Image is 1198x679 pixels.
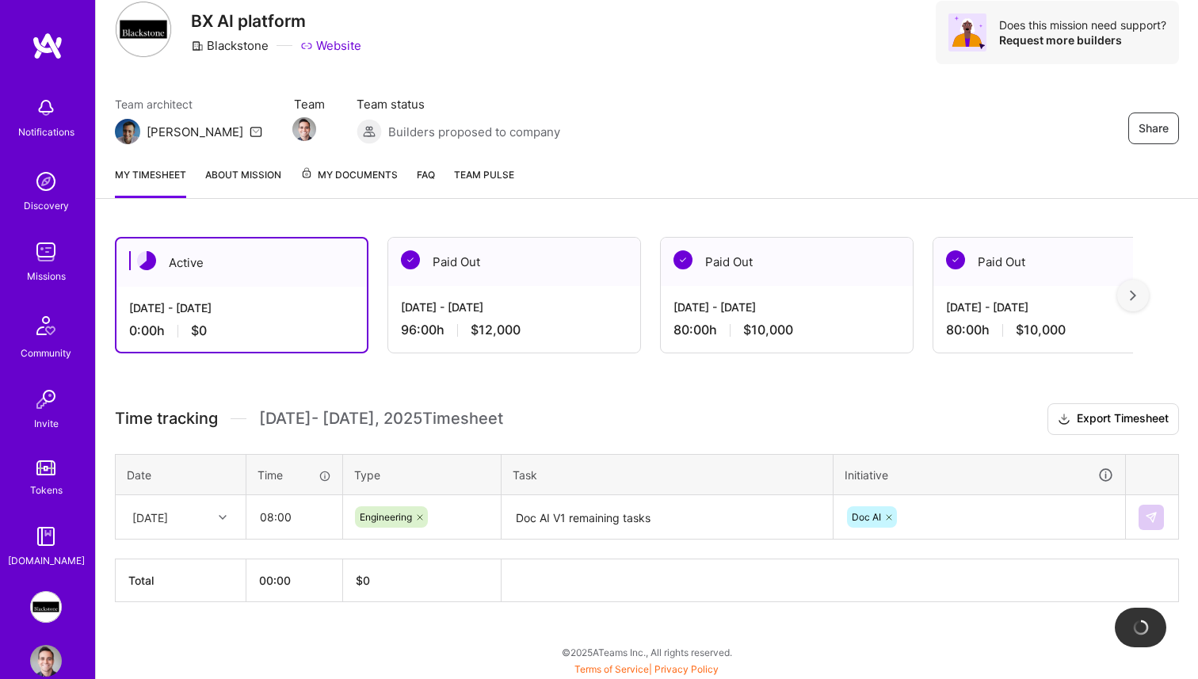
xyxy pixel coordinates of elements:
[292,117,316,141] img: Team Member Avatar
[454,169,514,181] span: Team Pulse
[258,467,331,483] div: Time
[1058,411,1070,428] i: icon Download
[115,96,262,113] span: Team architect
[30,645,62,677] img: User Avatar
[137,251,156,270] img: Active
[32,32,63,60] img: logo
[27,307,65,345] img: Community
[95,632,1198,672] div: © 2025 ATeams Inc., All rights reserved.
[26,591,66,623] a: Blackstone: BX AI platform
[129,299,354,316] div: [DATE] - [DATE]
[401,299,628,315] div: [DATE] - [DATE]
[946,250,965,269] img: Paid Out
[294,96,325,113] span: Team
[30,92,62,124] img: bell
[673,299,900,315] div: [DATE] - [DATE]
[259,409,503,429] span: [DATE] - [DATE] , 2025 Timesheet
[948,13,986,51] img: Avatar
[30,521,62,552] img: guide book
[999,32,1166,48] div: Request more builders
[246,559,343,602] th: 00:00
[129,322,354,339] div: 0:00 h
[1131,618,1150,637] img: loading
[673,250,692,269] img: Paid Out
[1016,322,1066,338] span: $10,000
[18,124,74,140] div: Notifications
[357,119,382,144] img: Builders proposed to company
[219,513,227,521] i: icon Chevron
[845,466,1114,484] div: Initiative
[1139,505,1166,530] div: null
[1130,290,1136,301] img: right
[115,166,186,198] a: My timesheet
[36,460,55,475] img: tokens
[401,250,420,269] img: Paid Out
[388,238,640,286] div: Paid Out
[30,591,62,623] img: Blackstone: BX AI platform
[574,663,649,675] a: Terms of Service
[401,322,628,338] div: 96:00 h
[360,511,412,523] span: Engineering
[30,383,62,415] img: Invite
[191,40,204,52] i: icon CompanyGray
[191,322,207,339] span: $0
[574,663,719,675] span: |
[356,574,370,587] span: $ 0
[1128,113,1179,144] button: Share
[503,497,831,539] textarea: Doc AI V1 remaining tasks
[34,415,59,432] div: Invite
[743,322,793,338] span: $10,000
[205,166,281,198] a: About Mission
[454,166,514,198] a: Team Pulse
[116,238,367,287] div: Active
[30,236,62,268] img: teamwork
[1047,403,1179,435] button: Export Timesheet
[132,509,168,525] div: [DATE]
[343,454,502,495] th: Type
[1145,511,1158,524] img: Submit
[999,17,1166,32] div: Does this mission need support?
[116,454,246,495] th: Date
[247,496,341,538] input: HH:MM
[388,124,560,140] span: Builders proposed to company
[471,322,521,338] span: $12,000
[661,238,913,286] div: Paid Out
[300,166,398,184] span: My Documents
[357,96,560,113] span: Team status
[250,125,262,138] i: icon Mail
[24,197,69,214] div: Discovery
[21,345,71,361] div: Community
[1139,120,1169,136] span: Share
[946,299,1173,315] div: [DATE] - [DATE]
[27,268,66,284] div: Missions
[673,322,900,338] div: 80:00 h
[852,511,881,523] span: Doc AI
[30,482,63,498] div: Tokens
[300,166,398,198] a: My Documents
[417,166,435,198] a: FAQ
[294,116,315,143] a: Team Member Avatar
[147,124,243,140] div: [PERSON_NAME]
[191,11,361,31] h3: BX AI platform
[946,322,1173,338] div: 80:00 h
[8,552,85,569] div: [DOMAIN_NAME]
[115,119,140,144] img: Team Architect
[115,409,218,429] span: Time tracking
[933,238,1185,286] div: Paid Out
[116,559,246,602] th: Total
[191,37,269,54] div: Blackstone
[654,663,719,675] a: Privacy Policy
[502,454,834,495] th: Task
[115,1,172,58] img: Company Logo
[26,645,66,677] a: User Avatar
[30,166,62,197] img: discovery
[300,37,361,54] a: Website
